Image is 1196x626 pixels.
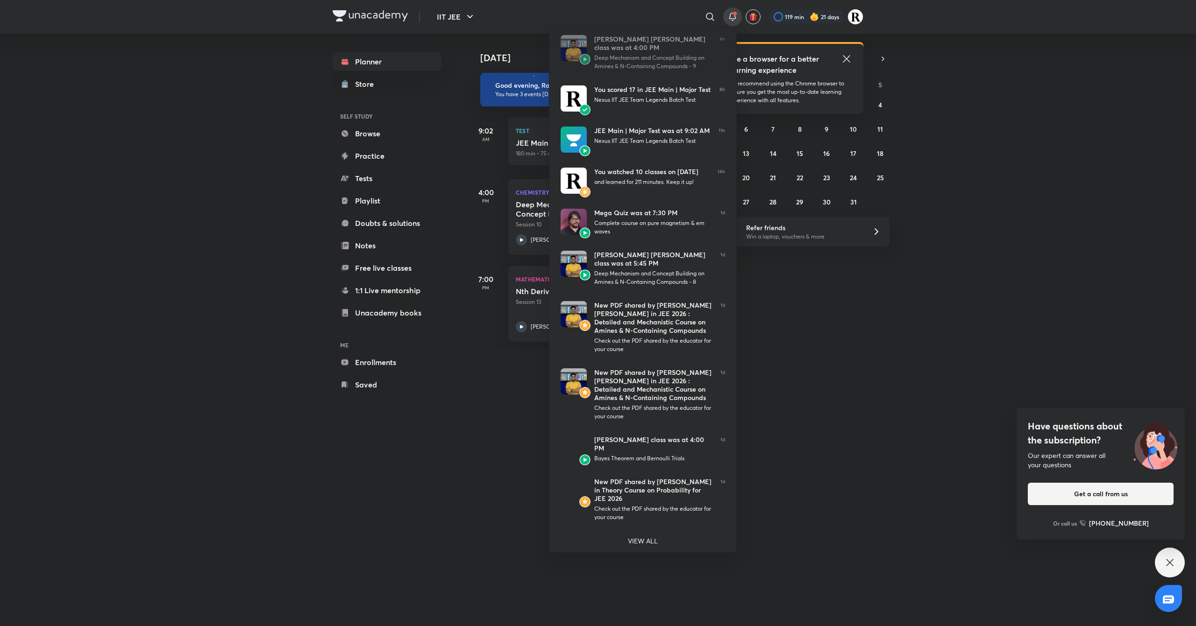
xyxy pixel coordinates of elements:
[719,35,725,70] span: 4h
[579,145,591,156] img: Avatar
[719,127,725,153] span: 11h
[594,85,712,94] div: You scored 17 in JEE Main | Major Test
[594,404,713,421] div: Check out the PDF shared by the educator for your course
[561,168,587,194] img: Avatar
[549,119,736,160] a: AvatarAvatarJEE Main | Major Test was at 9:02 AMNexus IIT JEE Team Legends Batch Test11h
[561,478,587,504] img: Avatar
[594,178,710,186] div: and learned for 211 minutes. Keep it up!
[579,186,591,197] img: Avatar
[628,536,658,546] p: VIEW ALL
[561,368,587,394] img: Avatar
[594,168,710,176] div: You watched 10 classes on [DATE]
[549,28,736,78] a: AvatarAvatar[PERSON_NAME] [PERSON_NAME] class was at 4:00 PMDeep Mechanism and Concept Building o...
[549,78,736,119] a: AvatarAvatarYou scored 17 in JEE Main | Major TestNexus IIT JEE Team Legends Batch Test8h
[549,361,736,428] a: AvatarAvatarNew PDF shared by [PERSON_NAME] [PERSON_NAME] in JEE 2026 : Detailed and Mechanistic ...
[561,436,587,462] img: Avatar
[549,243,736,294] a: AvatarAvatar[PERSON_NAME] [PERSON_NAME] class was at 5:45 PMDeep Mechanism and Concept Building o...
[594,137,711,145] div: Nexus IIT JEE Team Legends Batch Test
[561,209,587,235] img: Avatar
[549,470,736,529] a: AvatarAvatarNew PDF shared by [PERSON_NAME] in Theory Course on Probability for JEE 2026Check out...
[549,428,736,470] a: AvatarAvatar[PERSON_NAME] class was at 4:00 PMBayes Theorem and Bernoulli Trials1d
[561,85,587,112] img: Avatar
[720,436,725,463] span: 1d
[594,269,713,286] div: Deep Mechanism and Concept Building on Amines & N-Containing Compounds - 8
[579,269,591,281] img: Avatar
[720,209,725,236] span: 1d
[549,201,736,243] a: AvatarAvatarMega Quiz was at 7:30 PMComplete course on pure magnetism & em waves1d
[561,35,587,61] img: Avatar
[594,505,713,521] div: Check out the PDF shared by the educator for your course
[579,54,591,65] img: Avatar
[579,320,591,331] img: Avatar
[594,54,712,70] div: Deep Mechanism and Concept Building on Amines & N-Containing Compounds - 9
[579,454,591,465] img: Avatar
[594,209,713,217] div: Mega Quiz was at 7:30 PM
[720,368,725,421] span: 1d
[594,96,712,104] div: Nexus IIT JEE Team Legends Batch Test
[561,127,587,153] img: Avatar
[719,85,725,112] span: 8h
[594,478,713,503] div: New PDF shared by [PERSON_NAME] in Theory Course on Probability for JEE 2026
[720,478,725,521] span: 1d
[579,227,591,239] img: Avatar
[594,219,713,236] div: Complete course on pure magnetism & em waves
[549,294,736,361] a: AvatarAvatarNew PDF shared by [PERSON_NAME] [PERSON_NAME] in JEE 2026 : Detailed and Mechanistic ...
[594,127,711,135] div: JEE Main | Major Test was at 9:02 AM
[579,387,591,398] img: Avatar
[561,301,587,327] img: Avatar
[720,251,725,286] span: 1d
[594,35,712,52] div: [PERSON_NAME] [PERSON_NAME] class was at 4:00 PM
[579,496,591,507] img: Avatar
[594,301,713,335] div: New PDF shared by [PERSON_NAME] [PERSON_NAME] in JEE 2026 : Detailed and Mechanistic Course on Am...
[561,251,587,277] img: Avatar
[720,301,725,353] span: 1d
[594,454,713,463] div: Bayes Theorem and Bernoulli Trials
[594,436,713,452] div: [PERSON_NAME] class was at 4:00 PM
[579,104,591,115] img: Avatar
[594,337,713,353] div: Check out the PDF shared by the educator for your course
[594,251,713,267] div: [PERSON_NAME] [PERSON_NAME] class was at 5:45 PM
[549,160,736,201] a: AvatarAvatarYou watched 10 classes on [DATE]and learned for 211 minutes. Keep it up!14h
[594,368,713,402] div: New PDF shared by [PERSON_NAME] [PERSON_NAME] in JEE 2026 : Detailed and Mechanistic Course on Am...
[718,168,725,194] span: 14h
